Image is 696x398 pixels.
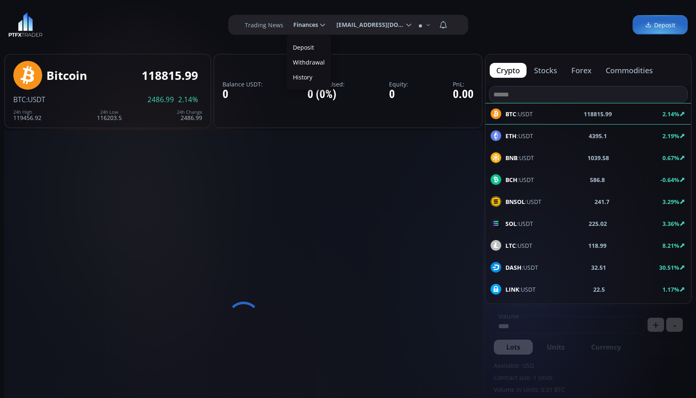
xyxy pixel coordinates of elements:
span: Finances [288,17,318,33]
span: :USDT [505,175,534,184]
b: -0.64% [660,176,679,184]
label: Equity: [389,81,408,87]
span: :USDT [505,241,532,250]
div: 0.00 [453,88,474,101]
b: 586.8 [590,175,605,184]
b: 1039.58 [587,153,609,162]
div: 2486.99 [177,110,202,121]
b: SOL [505,220,517,228]
b: DASH [505,264,522,271]
b: 241.7 [594,197,609,206]
span: Deposit [645,21,675,29]
b: BNSOL [505,198,525,206]
b: BNB [505,154,517,162]
label: PnL: [453,81,474,87]
b: 22.5 [593,285,605,294]
b: 3.29% [662,198,679,206]
label: Withdrawal [289,56,329,69]
b: LTC [505,242,516,249]
label: Balance USDT: [222,81,263,87]
b: ETH [505,132,517,140]
span: :USDT [505,153,534,162]
label: Trading News [245,21,283,29]
b: 32.51 [591,263,606,272]
div: 118815.99 [142,69,198,82]
span: :USDT [505,132,533,140]
div: 0 (0%) [307,88,345,101]
b: 0.67% [662,154,679,162]
button: stocks [527,63,564,78]
img: LOGO [8,12,43,37]
b: 118.99 [588,241,607,250]
button: crypto [490,63,527,78]
span: :USDT [505,219,533,228]
div: 24h High [13,110,41,115]
button: forex [565,63,598,78]
b: 225.02 [589,219,607,228]
b: 2.19% [662,132,679,140]
div: 24h Low [97,110,122,115]
b: 30.51% [659,264,679,271]
b: 4395.1 [589,132,607,140]
div: Bitcoin [46,69,87,82]
span: :USDT [505,285,536,294]
span: 2.14% [178,96,198,103]
span: :USDT [26,95,45,104]
span: :USDT [505,263,538,272]
b: LINK [505,285,519,293]
b: BCH [505,176,517,184]
span: BTC [13,95,26,104]
div: 0 [389,88,408,101]
span: [EMAIL_ADDRESS][DOMAIN_NAME] [EMAIL_ADDRESS][DOMAIN_NAME] [331,17,404,33]
b: 8.21% [662,242,679,249]
a: Deposit [289,41,329,54]
div: 0 [222,88,263,101]
a: Deposit [633,15,688,35]
span: :USDT [505,197,541,206]
a: History [289,71,329,84]
button: commodities [599,63,660,78]
div: 116203.5 [97,110,122,121]
div: 24h Change [177,110,202,115]
div: 119456.92 [13,110,41,121]
span: 2486.99 [147,96,174,103]
b: 1.17% [662,285,679,293]
b: 3.36% [662,220,679,228]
